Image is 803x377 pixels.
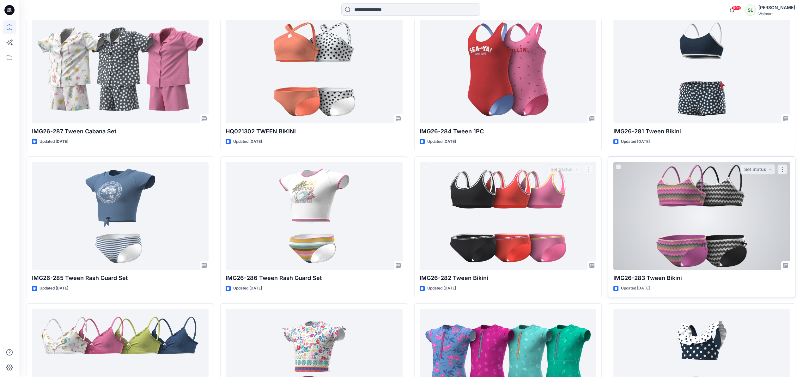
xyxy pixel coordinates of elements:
p: IMG26-282 Tween Bikini [420,274,596,283]
a: IMG26-282 Tween Bikini [420,162,596,270]
a: IMG26-284 Tween 1PC [420,15,596,123]
p: Updated [DATE] [621,138,650,145]
a: IMG26-285 Tween Rash Guard Set [32,162,209,270]
span: 99+ [732,5,741,10]
a: IMG26-281 Tween Bikini [613,15,790,123]
p: IMG26-281 Tween Bikini [613,127,790,136]
p: Updated [DATE] [233,138,262,145]
p: Updated [DATE] [427,285,456,292]
a: IMG26-287 Tween Cabana Set [32,15,209,123]
p: IMG26-285 Tween Rash Guard Set [32,274,209,283]
div: SL [745,4,756,16]
p: Updated [DATE] [40,138,68,145]
div: [PERSON_NAME] [758,4,795,11]
a: IMG26-283 Tween Bikini [613,162,790,270]
p: Updated [DATE] [40,285,68,292]
p: IMG26-284 Tween 1PC [420,127,596,136]
a: HQ021302 TWEEN BIKINI [226,15,402,123]
p: Updated [DATE] [621,285,650,292]
p: Updated [DATE] [233,285,262,292]
p: IMG26-287 Tween Cabana Set [32,127,209,136]
div: Walmart [758,11,795,16]
p: HQ021302 TWEEN BIKINI [226,127,402,136]
a: IMG26-286 Tween Rash Guard Set [226,162,402,270]
p: IMG26-286 Tween Rash Guard Set [226,274,402,283]
p: Updated [DATE] [427,138,456,145]
p: IMG26-283 Tween Bikini [613,274,790,283]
